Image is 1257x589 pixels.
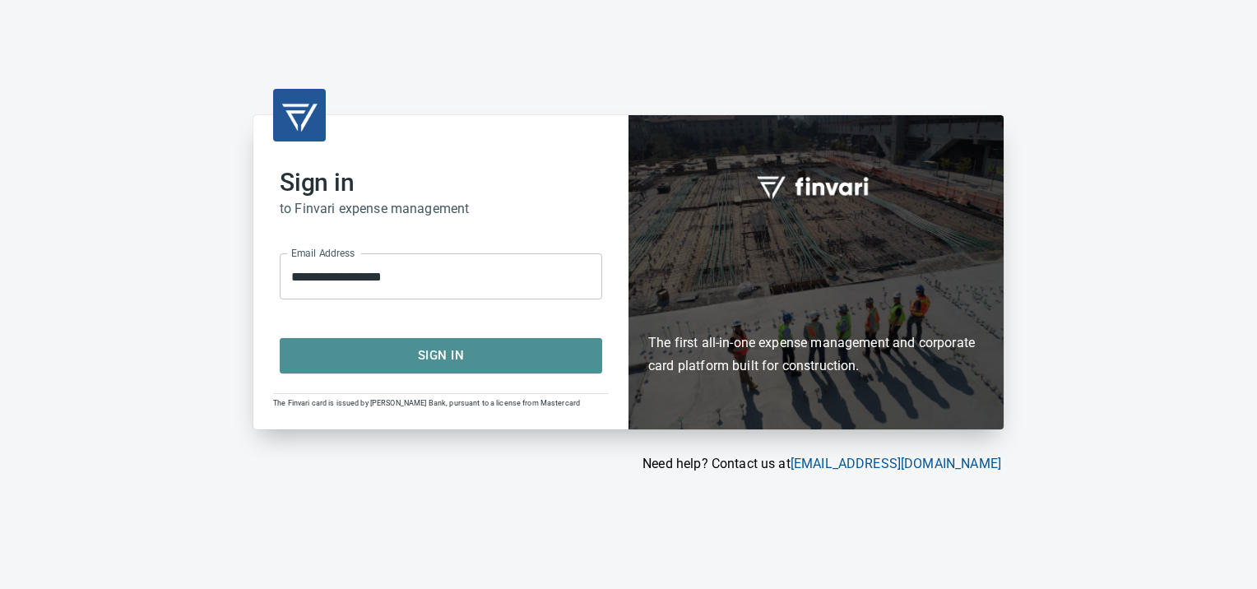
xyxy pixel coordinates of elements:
img: fullword_logo_white.png [754,167,878,205]
h6: The first all-in-one expense management and corporate card platform built for construction. [648,236,984,378]
div: Finvari [628,115,1004,429]
h2: Sign in [280,168,602,197]
p: Need help? Contact us at [253,454,1001,474]
button: Sign In [280,338,602,373]
h6: to Finvari expense management [280,197,602,220]
span: The Finvari card is issued by [PERSON_NAME] Bank, pursuant to a license from Mastercard [273,399,580,407]
img: transparent_logo.png [280,95,319,135]
span: Sign In [298,345,584,366]
a: [EMAIL_ADDRESS][DOMAIN_NAME] [791,456,1001,471]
